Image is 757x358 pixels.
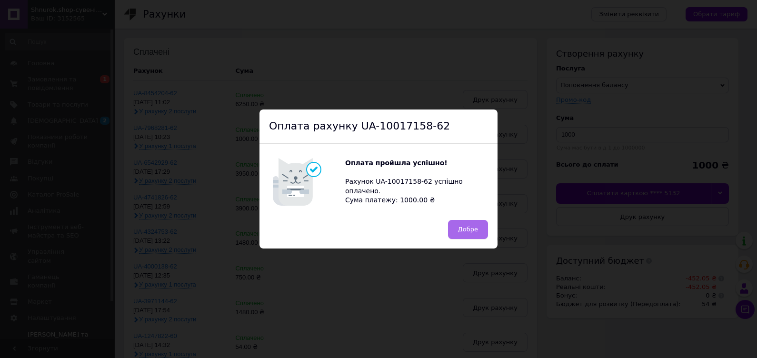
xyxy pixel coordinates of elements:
button: Добре [448,220,488,239]
div: Рахунок UA-10017158-62 успішно оплачено. Сума платежу: 1000.00 ₴ [345,159,488,205]
div: Оплата рахунку UA-10017158-62 [259,109,498,144]
img: Котик говорить Оплата пройшла успішно! [269,153,345,210]
span: Добре [458,226,478,233]
b: Оплата пройшла успішно! [345,159,448,167]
